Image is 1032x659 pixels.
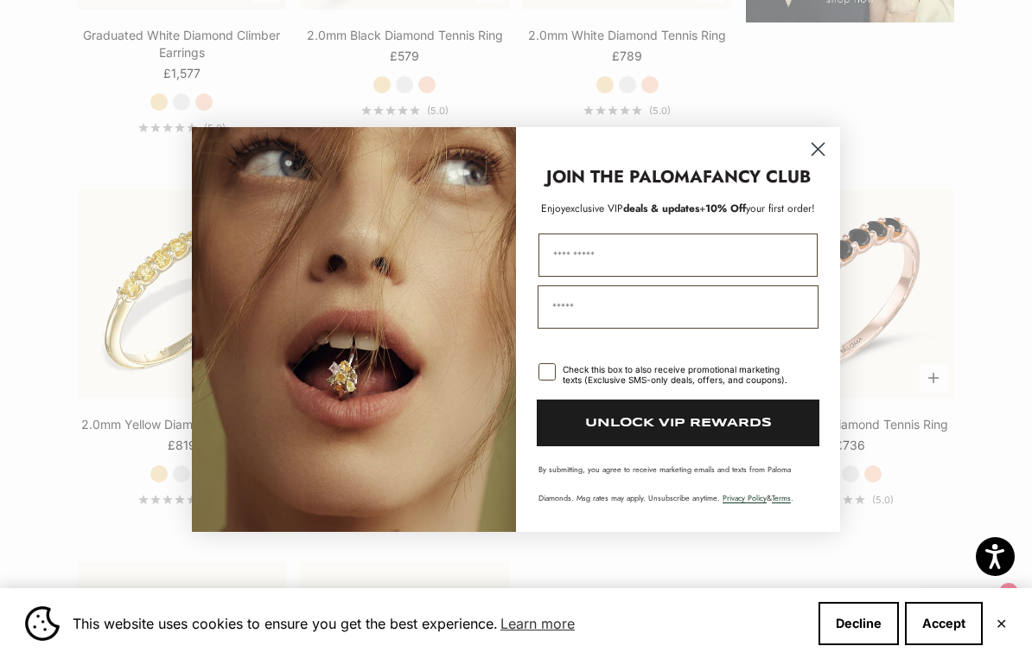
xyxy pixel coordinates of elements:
span: & . [723,492,793,503]
button: Accept [905,602,983,645]
input: Email [538,285,819,329]
span: Enjoy [541,201,565,216]
img: Cookie banner [25,606,60,641]
button: Close [996,618,1007,629]
span: exclusive VIP [565,201,623,216]
button: Close dialog [803,134,833,164]
button: Decline [819,602,899,645]
span: deals & updates [565,201,699,216]
strong: JOIN THE PALOMA [546,164,703,189]
button: UNLOCK VIP REWARDS [537,400,819,446]
a: Terms [772,492,791,503]
a: Learn more [498,611,577,637]
span: 10% Off [705,201,746,216]
div: Check this box to also receive promotional marketing texts (Exclusive SMS-only deals, offers, and... [563,364,797,385]
input: First Name [538,234,818,277]
span: This website uses cookies to ensure you get the best experience. [73,611,805,637]
span: + your first order! [699,201,815,216]
p: By submitting, you agree to receive marketing emails and texts from Paloma Diamonds. Msg rates ma... [538,464,818,503]
img: Loading... [192,127,516,531]
a: Privacy Policy [723,492,767,503]
strong: FANCY CLUB [703,164,811,189]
